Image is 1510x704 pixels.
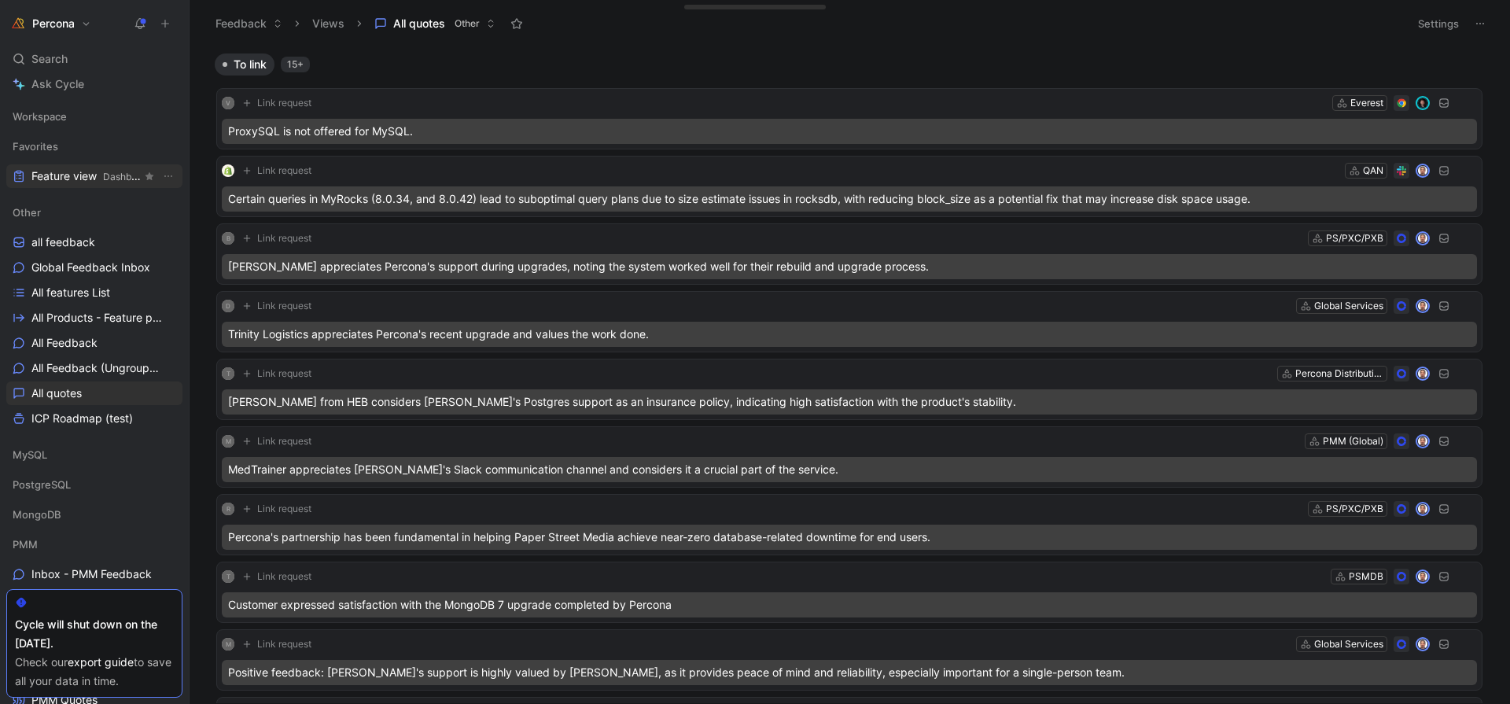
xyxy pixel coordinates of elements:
button: All quotesOther [367,12,503,35]
a: DLink requestGlobal ServicesavatarTrinity Logistics appreciates Percona's recent upgrade and valu... [216,291,1482,352]
a: Inbox - PMM Feedback [6,562,182,586]
span: To link [234,57,267,72]
span: Dashboards [103,171,156,182]
a: All Products - Feature pipeline [6,306,182,330]
img: avatar [1417,98,1428,109]
div: PostgreSQL [6,473,182,501]
div: R [222,503,234,515]
span: Link request [257,300,311,312]
button: PerconaPercona [6,13,95,35]
span: Link request [257,570,311,583]
button: Link request [238,364,317,383]
a: Feature viewDashboardsView actions [6,164,182,188]
div: QAN [1363,163,1383,179]
div: Check our to save all your data in time. [15,653,174,691]
div: T [222,570,234,583]
a: all feedback [6,230,182,254]
img: avatar [1417,571,1428,582]
div: [PERSON_NAME] from HEB considers [PERSON_NAME]'s Postgres support as an insurance policy, indicat... [222,389,1477,415]
img: avatar [1417,165,1428,176]
span: Favorites [13,138,58,154]
img: avatar [1417,639,1428,650]
button: Views [305,12,352,35]
div: PMM [6,533,182,556]
img: avatar [1417,436,1428,447]
div: Global Services [1314,636,1383,652]
span: Other [13,205,41,220]
div: Favorites [6,135,182,158]
a: All Feedback (Ungrouped) [6,356,182,380]
span: all feedback [31,234,95,250]
img: avatar [1417,368,1428,379]
div: Positive feedback: [PERSON_NAME]'s support is highly valued by [PERSON_NAME], as it provides peac... [222,660,1477,685]
span: Ask Cycle [31,75,84,94]
div: MongoDB [6,503,182,526]
span: All features List [31,285,110,300]
div: T [222,367,234,380]
a: BLink requestPS/PXC/PXBavatar[PERSON_NAME] appreciates Percona's support during upgrades, noting ... [216,223,1482,285]
a: All quotes [6,381,182,405]
img: avatar [1417,233,1428,244]
h1: Percona [32,17,75,31]
div: Cycle will shut down on the [DATE]. [15,615,174,653]
button: View actions [160,168,176,184]
img: logo [222,164,234,177]
span: Link request [257,232,311,245]
button: To link [215,53,274,76]
button: Link request [238,432,317,451]
div: Percona's partnership has been fundamental in helping Paper Street Media achieve near-zero databa... [222,525,1477,550]
span: PMM [13,536,38,552]
div: M [222,435,234,448]
div: 15+ [281,57,310,72]
button: Link request [238,229,317,248]
div: Other [6,201,182,224]
span: All quotes [393,16,445,31]
img: avatar [1417,300,1428,311]
button: Link request [238,297,317,315]
div: Global Services [1314,298,1383,314]
span: Link request [257,638,311,651]
span: All quotes [31,385,82,401]
div: MedTrainer appreciates [PERSON_NAME]'s Slack communication channel and considers it a crucial par... [222,457,1477,482]
div: V [222,97,234,109]
span: PostgreSQL [13,477,71,492]
div: ProxySQL is not offered for MySQL. [222,119,1477,144]
a: MLink requestPMM (Global)avatarMedTrainer appreciates [PERSON_NAME]'s Slack communication channel... [216,426,1482,488]
div: MySQL [6,443,182,471]
button: Link request [238,161,317,180]
div: Trinity Logistics appreciates Percona's recent upgrade and values the work done. [222,322,1477,347]
span: Inbox - PMM Feedback [31,566,152,582]
span: MySQL [13,447,47,463]
div: PSMDB [1349,569,1383,584]
div: B [222,232,234,245]
a: TLink requestPercona Distribution for PostgreSQLavatar[PERSON_NAME] from HEB considers [PERSON_NA... [216,359,1482,420]
button: Feedback [208,12,289,35]
a: ICP Roadmap (test) [6,407,182,430]
span: Other [455,16,480,31]
span: ICP Roadmap (test) [31,411,133,426]
button: Link request [238,567,317,586]
span: All Feedback [31,335,98,351]
div: D [222,300,234,312]
div: Search [6,47,182,71]
span: Link request [257,97,311,109]
a: VLink requestEverestavatarProxySQL is not offered for MySQL. [216,88,1482,149]
button: Link request [238,635,317,654]
div: Otherall feedbackGlobal Feedback InboxAll features ListAll Products - Feature pipelineAll Feedbac... [6,201,182,430]
span: Workspace [13,109,67,124]
div: PostgreSQL [6,473,182,496]
span: MongoDB [13,507,61,522]
span: Link request [257,503,311,515]
a: Ask Cycle [6,72,182,96]
span: Link request [257,435,311,448]
div: MySQL [6,443,182,466]
a: Global Feedback Inbox [6,256,182,279]
span: All Products - Feature pipeline [31,310,163,326]
div: Everest [1350,95,1383,111]
img: Percona [10,16,26,31]
a: logoLink requestQANavatarCertain queries in MyRocks (8.0.34, and 8.0.42) lead to suboptimal query... [216,156,1482,217]
span: Link request [257,164,311,177]
img: avatar [1417,503,1428,514]
button: Link request [238,94,317,112]
div: Certain queries in MyRocks (8.0.34, and 8.0.42) lead to suboptimal query plans due to size estima... [222,186,1477,212]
